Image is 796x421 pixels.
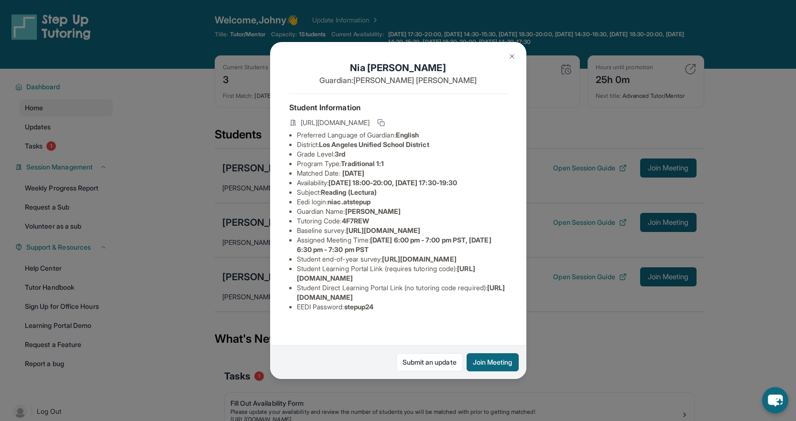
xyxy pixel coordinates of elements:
[342,169,364,177] span: [DATE]
[297,188,507,197] li: Subject :
[396,131,419,139] span: English
[297,226,507,235] li: Baseline survey :
[297,130,507,140] li: Preferred Language of Guardian:
[297,236,491,253] span: [DATE] 6:00 pm - 7:00 pm PST, [DATE] 6:30 pm - 7:30 pm PST
[297,149,507,159] li: Grade Level:
[297,283,507,302] li: Student Direct Learning Portal Link (no tutoring code required) :
[297,235,507,254] li: Assigned Meeting Time :
[301,118,370,127] span: [URL][DOMAIN_NAME]
[289,61,507,74] h1: Nia [PERSON_NAME]
[762,387,788,413] button: chat-button
[297,264,507,283] li: Student Learning Portal Link (requires tutoring code) :
[297,207,507,216] li: Guardian Name :
[328,179,457,187] span: [DATE] 18:00-20:00, [DATE] 17:30-19:30
[396,353,463,371] a: Submit an update
[319,140,429,148] span: Los Angeles Unified School District
[335,150,345,158] span: 3rd
[297,159,507,168] li: Program Type:
[297,216,507,226] li: Tutoring Code :
[297,140,507,149] li: District:
[346,226,420,234] span: [URL][DOMAIN_NAME]
[344,303,374,311] span: stepup24
[327,198,371,206] span: niac.atstepup
[341,159,384,168] span: Traditional 1:1
[289,102,507,113] h4: Student Information
[289,74,507,86] p: Guardian: [PERSON_NAME] [PERSON_NAME]
[297,254,507,264] li: Student end-of-year survey :
[375,117,387,128] button: Copy link
[297,178,507,188] li: Availability:
[297,302,507,312] li: EEDI Password :
[297,168,507,178] li: Matched Date:
[382,255,456,263] span: [URL][DOMAIN_NAME]
[321,188,377,196] span: Reading (Lectura)
[345,207,401,215] span: [PERSON_NAME]
[297,197,507,207] li: Eedi login :
[342,217,369,225] span: 4F7REW
[467,353,519,371] button: Join Meeting
[508,53,516,60] img: Close Icon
